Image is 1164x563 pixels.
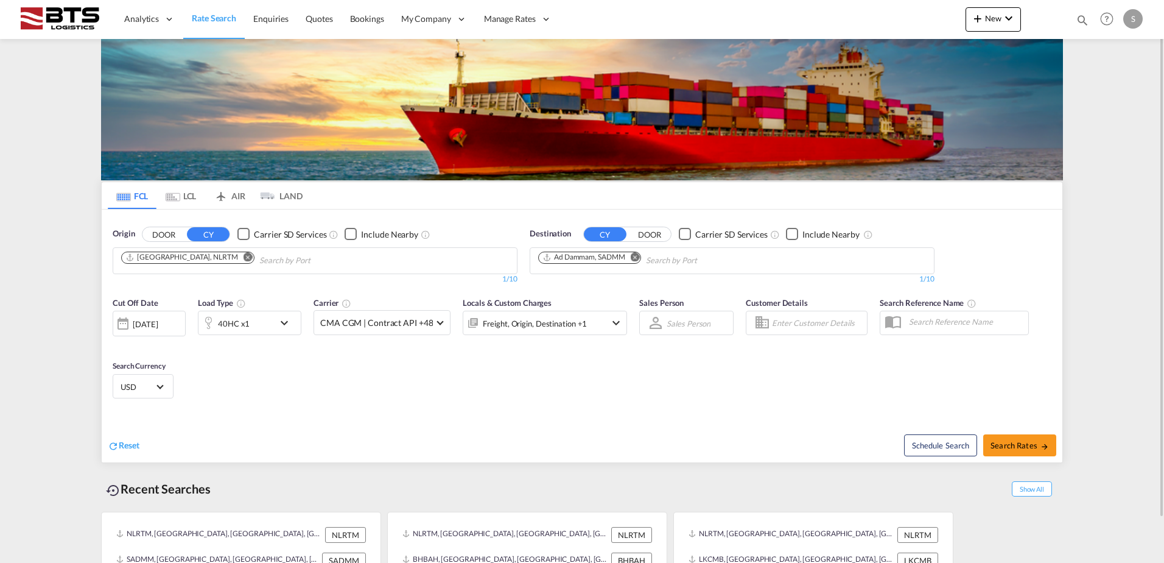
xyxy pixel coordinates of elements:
div: Rotterdam, NLRTM [125,252,238,263]
span: Search Rates [990,441,1049,450]
md-icon: Unchecked: Search for CY (Container Yard) services for all selected carriers.Checked : Search for... [329,230,338,239]
span: Enquiries [253,13,289,24]
span: Reset [119,440,139,450]
button: DOOR [142,227,185,241]
span: Cut Off Date [113,298,158,308]
span: Bookings [350,13,384,24]
md-icon: icon-information-outline [236,299,246,308]
button: Remove [622,252,640,264]
md-icon: Your search will be saved by the below given name [967,299,976,308]
span: Analytics [124,13,159,25]
md-icon: Unchecked: Ignores neighbouring ports when fetching rates.Checked : Includes neighbouring ports w... [863,230,873,239]
span: CMA CGM | Contract API +48 [320,317,433,329]
button: CY [584,227,626,241]
md-icon: The selected Trucker/Carrierwill be displayed in the rate results If the rates are from another f... [342,299,351,308]
span: Quotes [306,13,332,24]
md-icon: icon-magnify [1076,13,1089,27]
div: Ad Dammam, SADMM [542,252,625,263]
md-checkbox: Checkbox No Ink [345,228,418,241]
div: Help [1096,9,1123,30]
md-icon: icon-chevron-down [1001,11,1016,26]
div: icon-refreshReset [108,439,139,453]
span: Show All [1012,481,1052,497]
md-chips-wrap: Chips container. Use arrow keys to select chips. [536,248,766,271]
span: Rate Search [192,13,236,23]
span: Sales Person [639,298,684,308]
md-pagination-wrapper: Use the left and right arrow keys to navigate between tabs [108,182,303,209]
div: Recent Searches [101,475,216,503]
div: S [1123,9,1143,29]
span: New [970,13,1016,23]
button: Note: By default Schedule search will only considerorigin ports, destination ports and cut off da... [904,434,977,456]
div: NLRTM [897,527,938,543]
div: Carrier SD Services [695,228,768,241]
span: Carrier [314,298,351,308]
button: Search Ratesicon-arrow-right [983,434,1056,456]
md-icon: icon-plus 400-fg [970,11,985,26]
div: NLRTM, Rotterdam, Netherlands, Western Europe, Europe [116,527,322,543]
input: Search Reference Name [903,313,1028,331]
md-icon: icon-chevron-down [277,316,298,330]
md-chips-wrap: Chips container. Use arrow keys to select chips. [119,248,380,271]
span: Destination [530,228,571,240]
span: Manage Rates [484,13,536,25]
div: OriginDOOR CY Checkbox No InkUnchecked: Search for CY (Container Yard) services for all selected ... [102,210,1062,462]
md-checkbox: Checkbox No Ink [679,228,768,241]
div: Freight Origin Destination Factory Stuffing [483,315,587,332]
div: NLRTM [325,527,366,543]
span: Search Reference Name [880,298,976,308]
span: USD [121,381,155,392]
input: Enter Customer Details [772,314,863,332]
md-icon: icon-refresh [108,441,119,451]
div: Freight Origin Destination Factory Stuffingicon-chevron-down [463,311,627,335]
div: 40HC x1icon-chevron-down [198,311,301,335]
input: Chips input. [646,251,762,271]
md-icon: icon-backup-restore [106,483,121,498]
md-tab-item: FCL [108,182,156,209]
div: Include Nearby [802,228,860,241]
md-select: Sales Person [665,314,712,332]
span: Load Type [198,298,246,308]
md-icon: icon-arrow-right [1040,442,1049,451]
div: NLRTM, Rotterdam, Netherlands, Western Europe, Europe [689,527,894,543]
div: Carrier SD Services [254,228,326,241]
md-icon: Unchecked: Ignores neighbouring ports when fetching rates.Checked : Includes neighbouring ports w... [421,230,430,239]
md-icon: Unchecked: Search for CY (Container Yard) services for all selected carriers.Checked : Search for... [770,230,780,239]
div: Press delete to remove this chip. [542,252,627,263]
md-checkbox: Checkbox No Ink [786,228,860,241]
div: [DATE] [133,319,158,330]
span: Locals & Custom Charges [463,298,552,308]
span: My Company [401,13,451,25]
md-select: Select Currency: $ USDUnited States Dollar [119,378,167,395]
md-datepicker: Select [113,335,122,352]
span: Origin [113,228,135,240]
div: NLRTM, Rotterdam, Netherlands, Western Europe, Europe [402,527,608,543]
md-icon: icon-chevron-down [609,316,623,330]
div: NLRTM [611,527,652,543]
md-tab-item: AIR [205,182,254,209]
img: LCL+%26+FCL+BACKGROUND.png [101,39,1063,180]
div: 40HC x1 [218,315,250,332]
div: Include Nearby [361,228,418,241]
span: Search Currency [113,361,166,370]
input: Chips input. [259,251,375,271]
button: icon-plus 400-fgNewicon-chevron-down [966,7,1021,32]
md-checkbox: Checkbox No Ink [237,228,326,241]
button: DOOR [628,227,671,241]
md-icon: icon-airplane [214,189,228,198]
div: [DATE] [113,311,186,336]
div: icon-magnify [1076,13,1089,32]
md-tab-item: LAND [254,182,303,209]
span: Customer Details [746,298,807,308]
span: Help [1096,9,1117,29]
div: 1/10 [113,274,517,285]
button: CY [187,227,230,241]
md-tab-item: LCL [156,182,205,209]
div: Press delete to remove this chip. [125,252,240,263]
img: cdcc71d0be7811ed9adfbf939d2aa0e8.png [18,5,100,33]
div: 1/10 [530,274,934,285]
button: Remove [236,252,254,264]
